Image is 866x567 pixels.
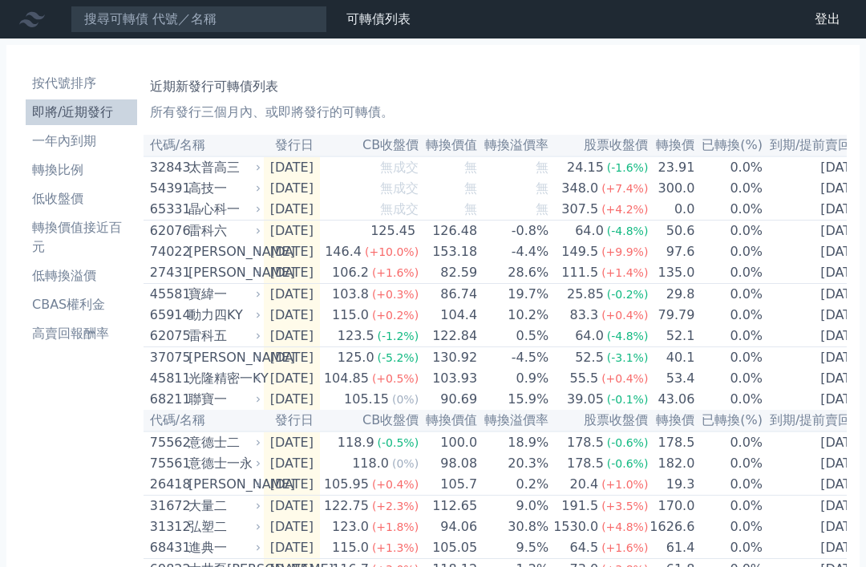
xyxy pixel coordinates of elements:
[607,351,649,364] span: (-3.1%)
[150,538,184,557] div: 68431
[188,263,257,282] div: [PERSON_NAME]
[188,369,257,388] div: 光隆精密一KY
[150,517,184,537] div: 31312
[649,410,695,431] th: 轉換價
[607,288,649,301] span: (-0.2%)
[334,326,378,346] div: 123.5
[150,285,184,304] div: 45581
[564,158,607,177] div: 24.15
[264,221,320,242] td: [DATE]
[564,433,607,452] div: 178.5
[378,351,419,364] span: (-5.2%)
[464,201,477,217] span: 無
[601,478,648,491] span: (+1.0%)
[419,389,478,410] td: 90.69
[150,348,184,367] div: 37075
[380,180,419,196] span: 無成交
[264,199,320,221] td: [DATE]
[264,284,320,306] td: [DATE]
[607,457,649,470] span: (-0.6%)
[367,221,419,241] div: 125.45
[607,436,649,449] span: (-0.6%)
[478,410,549,431] th: 轉換溢價率
[264,474,320,496] td: [DATE]
[372,372,419,385] span: (+0.5%)
[188,454,257,473] div: 意德士一永
[150,306,184,325] div: 65914
[26,189,137,209] li: 低收盤價
[649,221,695,242] td: 50.6
[188,326,257,346] div: 雷科五
[536,160,548,175] span: 無
[464,160,477,175] span: 無
[188,306,257,325] div: 動力四KY
[419,496,478,517] td: 112.65
[478,305,549,326] td: 10.2%
[334,348,378,367] div: 125.0
[150,103,840,122] p: 所有發行三個月內、或即將發行的可轉債。
[478,347,549,369] td: -4.5%
[188,285,257,304] div: 寶緯一
[564,285,607,304] div: 25.85
[264,241,320,262] td: [DATE]
[329,263,372,282] div: 106.2
[695,368,763,389] td: 0.0%
[372,500,419,512] span: (+2.3%)
[802,6,853,32] a: 登出
[564,454,607,473] div: 178.5
[695,537,763,559] td: 0.0%
[264,178,320,199] td: [DATE]
[567,306,602,325] div: 83.3
[419,431,478,453] td: 100.0
[649,474,695,496] td: 19.3
[601,541,648,554] span: (+1.6%)
[649,199,695,221] td: 0.0
[536,180,548,196] span: 無
[601,500,648,512] span: (+3.5%)
[188,517,257,537] div: 弘塑二
[649,178,695,199] td: 300.0
[649,305,695,326] td: 79.79
[567,538,602,557] div: 64.5
[419,284,478,306] td: 86.74
[26,263,137,289] a: 低轉換溢價
[150,369,184,388] div: 45811
[419,221,478,242] td: 126.48
[188,390,257,409] div: 聯寶一
[558,242,601,261] div: 149.5
[695,221,763,242] td: 0.0%
[695,284,763,306] td: 0.0%
[264,326,320,347] td: [DATE]
[329,306,372,325] div: 115.0
[478,474,549,496] td: 0.2%
[607,161,649,174] span: (-1.6%)
[321,475,372,494] div: 105.95
[188,242,257,261] div: [PERSON_NAME]
[392,457,419,470] span: (0%)
[478,135,549,156] th: 轉換溢價率
[419,305,478,326] td: 104.4
[321,369,372,388] div: 104.85
[478,389,549,410] td: 15.9%
[26,215,137,260] a: 轉換價值接近百元
[564,390,607,409] div: 39.05
[378,436,419,449] span: (-0.5%)
[26,99,137,125] a: 即將/近期發行
[264,389,320,410] td: [DATE]
[649,241,695,262] td: 97.6
[601,266,648,279] span: (+1.4%)
[150,433,184,452] div: 75562
[478,537,549,559] td: 9.5%
[188,179,257,198] div: 高技一
[380,160,419,175] span: 無成交
[26,321,137,346] a: 高賣回報酬率
[478,221,549,242] td: -0.8%
[372,266,419,279] span: (+1.6%)
[601,245,648,258] span: (+9.9%)
[372,520,419,533] span: (+1.8%)
[695,453,763,474] td: 0.0%
[320,135,419,156] th: CB收盤價
[567,475,602,494] div: 20.4
[572,348,607,367] div: 52.5
[478,431,549,453] td: 18.9%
